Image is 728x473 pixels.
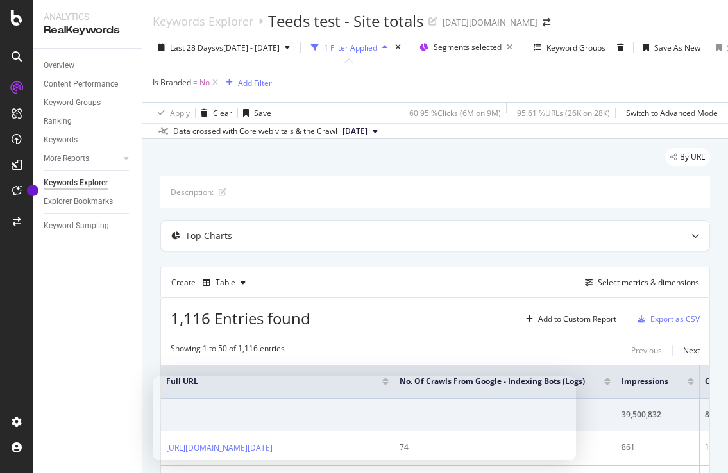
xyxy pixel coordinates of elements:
button: Previous [631,343,662,358]
span: 1,116 Entries found [171,308,310,329]
div: Explorer Bookmarks [44,195,113,208]
div: Overview [44,59,74,72]
div: Content Performance [44,78,118,91]
div: Teeds test - Site totals [268,10,423,32]
div: Data crossed with Core web vitals & the Crawl [173,126,337,137]
button: Next [683,343,700,358]
span: No. of Crawls from Google - Indexing Bots (Logs) [400,376,585,387]
a: Keywords [44,133,133,147]
button: Last 28 Daysvs[DATE] - [DATE] [153,37,295,58]
div: Keywords Explorer [44,176,108,190]
div: arrow-right-arrow-left [543,18,550,27]
div: 60.95 % Clicks ( 6M on 9M ) [409,108,501,119]
div: Previous [631,345,662,356]
div: Add Filter [238,78,272,88]
div: Add to Custom Report [538,315,616,323]
span: Impressions [622,376,668,387]
div: Keyword Sampling [44,219,109,233]
a: Keyword Groups [44,96,133,110]
div: Description: [171,187,214,197]
button: Select metrics & dimensions [580,275,699,290]
div: Export as CSV [650,313,700,324]
a: Content Performance [44,78,133,91]
div: 1 Filter Applied [324,42,377,53]
div: Keyword Groups [44,96,101,110]
span: = [193,77,198,88]
div: Select metrics & dimensions [598,277,699,288]
div: Keywords [44,133,78,147]
div: [DATE][DOMAIN_NAME] [443,16,538,29]
button: Save [238,103,271,123]
div: times [393,41,403,54]
div: Save [254,108,271,119]
span: Is Branded [153,77,191,88]
div: Keyword Groups [546,42,605,53]
div: Top Charts [185,229,232,242]
div: 95.61 % URLs ( 26K on 28K ) [517,108,610,119]
div: Save As New [654,42,700,53]
div: Switch to Advanced Mode [626,108,718,119]
span: Full URL [166,376,363,387]
div: Showing 1 to 50 of 1,116 entries [171,343,285,358]
a: Overview [44,59,133,72]
iframe: Intercom live chat [684,429,715,460]
a: Explorer Bookmarks [44,195,133,208]
div: Next [683,345,700,356]
button: Apply [153,103,190,123]
button: Clear [196,103,232,123]
div: Table [216,279,235,286]
a: Ranking [44,115,133,128]
div: Apply [170,108,190,119]
button: [DATE] [337,124,383,139]
button: Keyword Groups [529,37,611,58]
div: 861 [622,442,694,453]
button: Save As New [638,37,700,58]
div: Ranking [44,115,72,128]
span: Last 28 Days [170,42,216,53]
button: Add to Custom Report [521,309,616,329]
div: More Reports [44,152,89,165]
div: Create [171,272,251,293]
span: Segments selected [434,42,502,53]
span: 2025 Sep. 13th [343,126,368,137]
span: No [199,74,210,92]
a: More Reports [44,152,120,165]
span: By URL [680,153,705,161]
button: Switch to Advanced Mode [621,103,718,123]
div: Tooltip anchor [27,185,38,196]
span: Clicks [705,376,727,387]
div: Clear [213,108,232,119]
div: 39,500,832 [622,409,694,420]
div: legacy label [665,148,710,166]
button: Segments selected [414,37,518,58]
a: Keywords Explorer [44,176,133,190]
button: 1 Filter Applied [306,37,393,58]
iframe: Survey from Botify [153,376,576,460]
a: Keywords Explorer [153,14,253,28]
div: Analytics [44,10,131,23]
span: vs [DATE] - [DATE] [216,42,280,53]
div: RealKeywords [44,23,131,38]
button: Table [198,272,251,293]
a: Keyword Sampling [44,219,133,233]
button: Add Filter [221,75,272,90]
button: Export as CSV [632,309,700,329]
